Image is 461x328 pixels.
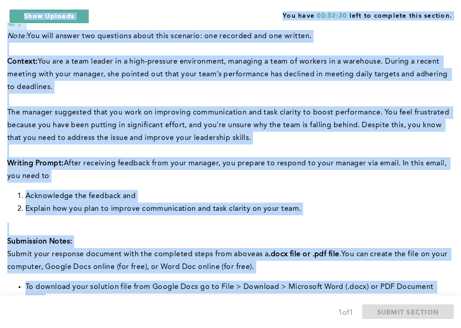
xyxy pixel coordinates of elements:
[377,308,439,316] span: SUBMIT SECTION
[7,251,124,258] span: Submit your response document
[268,251,339,258] strong: .docx file or .pdf file
[256,251,269,258] span: as a
[9,9,89,24] button: Show Uploads
[7,33,27,40] em: Note:
[61,160,63,167] strong: :
[7,248,450,273] p: with the completed steps from above You can create the file on your computer, Google Docs online ...
[7,58,38,65] strong: Context:
[7,160,449,180] span: After receiving feedback from your manager, you prepare to respond to your manager via email. In ...
[362,304,454,319] button: SUBMIT SECTION
[25,193,136,200] span: Acknowledge the feedback and
[7,160,61,167] strong: Writing Prompt
[283,9,452,20] span: You have left to complete this section.
[339,251,341,258] span: .
[7,238,72,245] strong: Submission Notes:
[7,30,450,43] p: You will answer two questions about this scenario: one recorded and one written.
[25,281,450,306] li: To download your solution file from Google Docs go to File > Download > Microsoft Word (.docx) or...
[25,205,301,213] span: Explain how you plan to improve communication and task clarity on your team.
[317,13,347,19] span: 00:52:20
[7,109,451,142] span: The manager suggested that you work on improving communication and task clarity to boost performa...
[338,307,353,319] div: 1 of 1
[7,58,450,91] span: You are a team leader in a high-pressure environment, managing a team of workers in a warehouse. ...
